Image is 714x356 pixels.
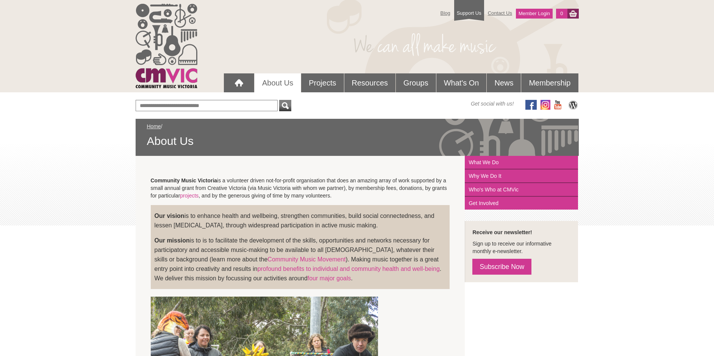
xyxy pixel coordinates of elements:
[465,183,578,197] a: Who's Who at CMVic
[567,100,579,110] img: CMVic Blog
[301,73,344,92] a: Projects
[136,4,197,88] img: cmvic_logo.png
[258,266,440,272] a: profound benefits to individual and community health and well-being
[308,275,351,281] a: four major goals
[437,6,454,20] a: Blog
[155,213,184,219] strong: Our vision
[472,229,532,235] strong: Receive our newsletter!
[267,256,345,263] a: Community Music Movement
[147,123,161,129] a: Home
[396,73,436,92] a: Groups
[471,100,514,107] span: Get social with us!
[151,177,450,199] p: is a volunteer driven not-for-profit organisation that does an amazing array of work supported by...
[155,236,446,283] p: is to is to facilitate the development of the skills, opportunities and networks necessary for pa...
[465,169,578,183] a: Why We Do It
[180,193,198,199] a: projects
[484,6,516,20] a: Contact Us
[472,259,531,275] a: Subscribe Now
[155,211,446,230] p: is to enhance health and wellbeing, strengthen communities, build social connectedness, and lesse...
[465,156,578,169] a: What We Do
[155,237,190,244] strong: Our mission
[147,123,567,148] div: /
[541,100,550,110] img: icon-instagram.png
[344,73,396,92] a: Resources
[151,177,217,183] strong: Community Music Victoria
[465,197,578,210] a: Get Involved
[556,9,567,19] a: 0
[521,73,578,92] a: Membership
[255,73,301,92] a: About Us
[147,134,567,148] span: About Us
[436,73,487,92] a: What's On
[516,9,553,19] a: Member Login
[487,73,521,92] a: News
[472,240,570,255] p: Sign up to receive our informative monthly e-newsletter.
